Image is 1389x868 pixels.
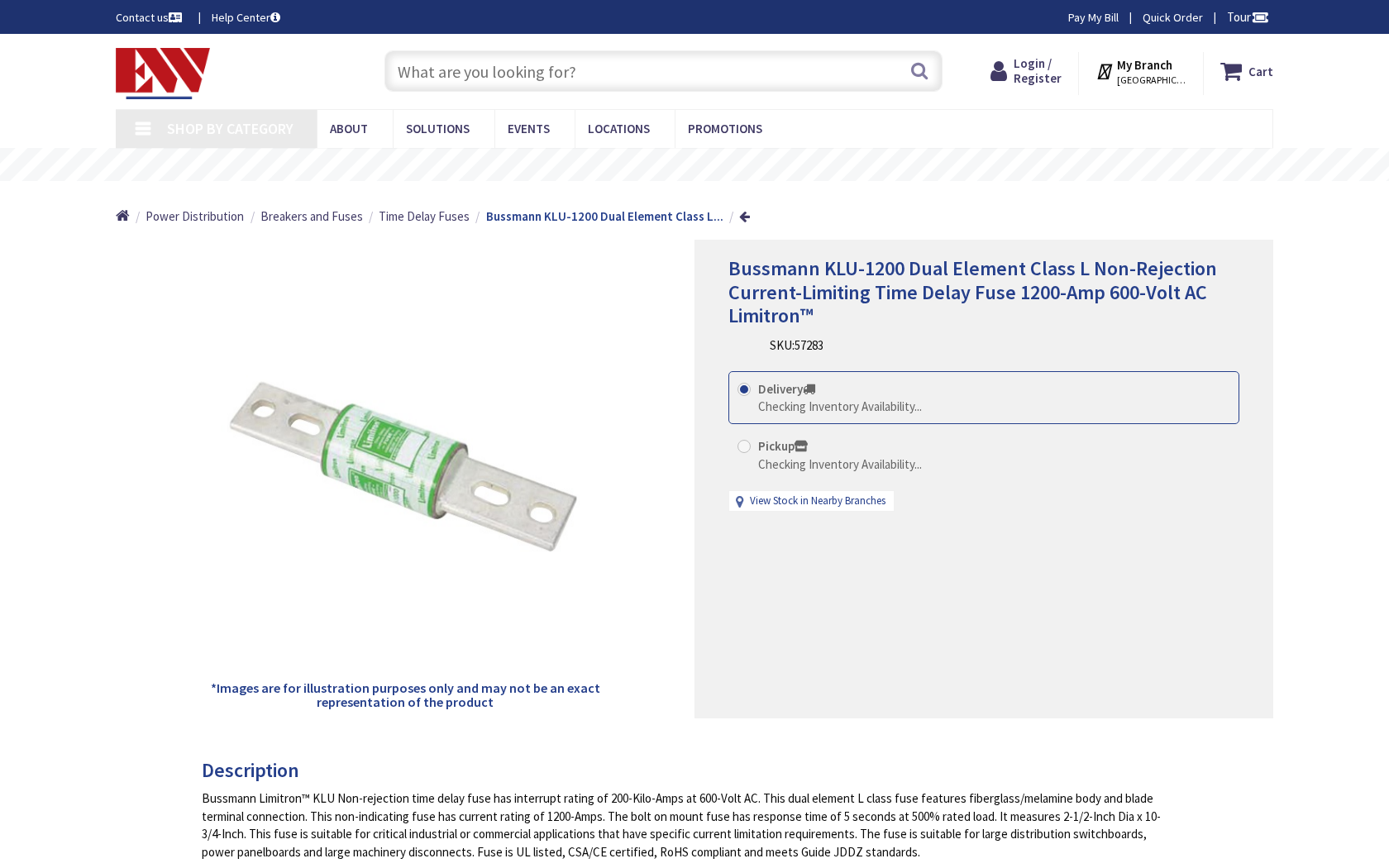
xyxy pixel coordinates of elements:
[116,48,210,99] img: Electrical Wholesalers, Inc.
[208,681,602,710] h5: *Images are for illustration purposes only and may not be an exact representation of the product
[1014,55,1062,86] span: Login / Register
[758,398,922,415] div: Checking Inventory Availability...
[508,121,550,136] span: Events
[146,208,244,224] span: Power Distribution
[750,494,885,509] a: View Stock in Nearby Branches
[1068,9,1119,26] a: Pay My Bill
[588,121,650,136] span: Locations
[202,789,1175,861] div: Bussmann Limitron™ KLU Non-rejection time delay fuse has interrupt rating of 200-Kilo-Amps at 600...
[406,121,470,136] span: Solutions
[558,156,861,174] rs-layer: Free Same Day Pickup at 19 Locations
[758,381,815,397] strong: Delivery
[202,760,1175,781] h3: Description
[379,207,470,225] a: Time Delay Fuses
[728,255,1217,329] span: Bussmann KLU-1200 Dual Element Class L Non-Rejection Current-Limiting Time Delay Fuse 1200-Amp 60...
[486,208,723,224] strong: Bussmann KLU-1200 Dual Element Class L...
[208,274,602,668] img: Bussmann KLU-1200 Dual Element Class L Non-Rejection Current-Limiting Time Delay Fuse 1200-Amp 60...
[260,207,363,225] a: Breakers and Fuses
[770,336,823,354] div: SKU:
[1117,74,1187,87] span: [GEOGRAPHIC_DATA], [GEOGRAPHIC_DATA]
[212,9,280,26] a: Help Center
[260,208,363,224] span: Breakers and Fuses
[1143,9,1203,26] a: Quick Order
[758,455,922,473] div: Checking Inventory Availability...
[688,121,762,136] span: Promotions
[795,337,823,353] span: 57283
[146,207,244,225] a: Power Distribution
[990,56,1062,86] a: Login / Register
[384,50,943,92] input: What are you looking for?
[1227,9,1269,25] span: Tour
[1220,56,1273,86] a: Cart
[116,9,185,26] a: Contact us
[167,119,294,138] span: Shop By Category
[1248,56,1273,86] strong: Cart
[758,438,808,454] strong: Pickup
[379,208,470,224] span: Time Delay Fuses
[1117,57,1172,73] strong: My Branch
[330,121,368,136] span: About
[1095,56,1187,86] div: My Branch [GEOGRAPHIC_DATA], [GEOGRAPHIC_DATA]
